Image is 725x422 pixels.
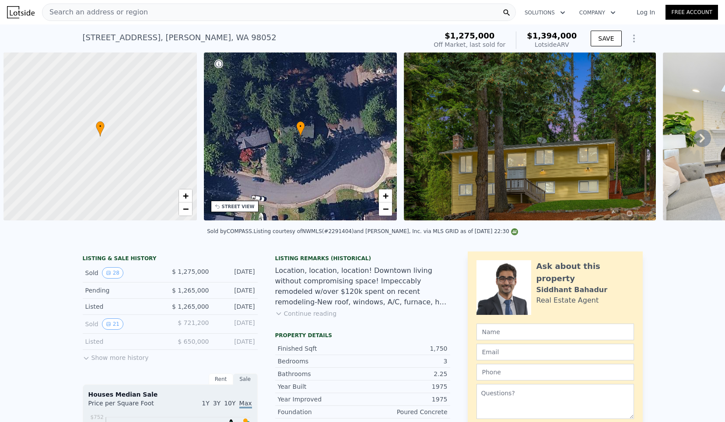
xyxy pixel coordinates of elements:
[182,190,188,201] span: +
[85,286,163,295] div: Pending
[278,408,363,416] div: Foundation
[383,203,389,214] span: −
[216,337,255,346] div: [DATE]
[85,302,163,311] div: Listed
[363,357,448,366] div: 3
[536,260,634,285] div: Ask about this property
[182,203,188,214] span: −
[363,344,448,353] div: 1,750
[434,40,505,49] div: Off Market, last sold for
[278,344,363,353] div: Finished Sqft
[216,286,255,295] div: [DATE]
[216,302,255,311] div: [DATE]
[278,370,363,378] div: Bathrooms
[476,364,634,380] input: Phone
[85,267,163,279] div: Sold
[536,285,608,295] div: Siddhant Bahadur
[224,400,235,407] span: 10Y
[445,31,494,40] span: $1,275,000
[363,382,448,391] div: 1975
[216,267,255,279] div: [DATE]
[88,390,252,399] div: Houses Median Sale
[518,5,572,21] button: Solutions
[363,408,448,416] div: Poured Concrete
[42,7,148,17] span: Search an address or region
[476,324,634,340] input: Name
[363,395,448,404] div: 1975
[83,31,277,44] div: [STREET_ADDRESS] , [PERSON_NAME] , WA 98052
[536,295,599,306] div: Real Estate Agent
[207,228,253,234] div: Sold by COMPASS .
[172,303,209,310] span: $ 1,265,000
[102,267,123,279] button: View historical data
[379,202,392,216] a: Zoom out
[239,400,252,408] span: Max
[278,382,363,391] div: Year Built
[179,189,192,202] a: Zoom in
[179,202,192,216] a: Zoom out
[96,122,105,130] span: •
[511,228,518,235] img: NWMLS Logo
[222,203,255,210] div: STREET VIEW
[172,287,209,294] span: $ 1,265,000
[172,268,209,275] span: $ 1,275,000
[209,373,233,385] div: Rent
[379,189,392,202] a: Zoom in
[178,319,209,326] span: $ 721,200
[278,357,363,366] div: Bedrooms
[178,338,209,345] span: $ 650,000
[363,370,448,378] div: 2.25
[527,40,577,49] div: Lotside ARV
[85,337,163,346] div: Listed
[275,332,450,339] div: Property details
[296,121,305,136] div: •
[572,5,623,21] button: Company
[102,318,123,330] button: View historical data
[591,31,621,46] button: SAVE
[476,344,634,360] input: Email
[527,31,577,40] span: $1,394,000
[88,399,170,413] div: Price per Square Foot
[665,5,718,20] a: Free Account
[275,309,337,318] button: Continue reading
[213,400,221,407] span: 3Y
[383,190,389,201] span: +
[625,30,643,47] button: Show Options
[90,414,104,420] tspan: $752
[233,373,258,385] div: Sale
[85,318,163,330] div: Sold
[626,8,665,17] a: Log In
[83,350,149,362] button: Show more history
[83,255,258,264] div: LISTING & SALE HISTORY
[278,395,363,404] div: Year Improved
[216,318,255,330] div: [DATE]
[96,121,105,136] div: •
[275,265,450,307] div: Location, location, location! Downtown living without compromising space! Impeccably remodeled w/...
[404,52,656,220] img: Sale: 114841245 Parcel: 98422473
[296,122,305,130] span: •
[202,400,209,407] span: 1Y
[275,255,450,262] div: Listing Remarks (Historical)
[254,228,518,234] div: Listing courtesy of NWMLS (#2291404) and [PERSON_NAME], Inc. via MLS GRID as of [DATE] 22:30
[7,6,35,18] img: Lotside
